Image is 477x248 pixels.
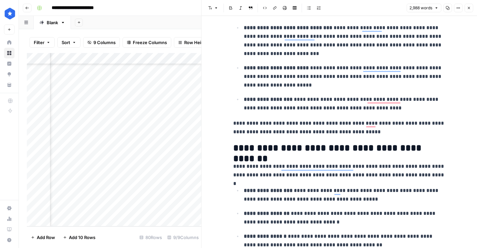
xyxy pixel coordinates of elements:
span: Sort [62,39,70,46]
span: 2,988 words [409,5,432,11]
span: Freeze Columns [133,39,167,46]
img: ConsumerAffairs Logo [4,8,16,20]
button: Add 10 Rows [59,232,99,243]
button: Row Height [174,37,212,48]
button: Sort [57,37,80,48]
a: Learning Hub [4,224,15,235]
a: Usage [4,214,15,224]
a: Opportunities [4,69,15,80]
span: Add Row [37,234,55,241]
div: 80 Rows [137,232,165,243]
button: 2,988 words [406,4,441,12]
div: Blank [47,19,58,26]
span: Row Height [184,39,208,46]
span: Filter [34,39,44,46]
button: 9 Columns [83,37,120,48]
a: Insights [4,58,15,69]
a: Blank [34,16,71,29]
span: 9 Columns [93,39,116,46]
button: Add Row [27,232,59,243]
a: Your Data [4,80,15,90]
span: Add 10 Rows [69,234,95,241]
a: Home [4,37,15,48]
button: Workspace: ConsumerAffairs [4,5,15,22]
button: Freeze Columns [123,37,171,48]
button: Help + Support [4,235,15,245]
button: Filter [29,37,55,48]
a: Settings [4,203,15,214]
a: Browse [4,48,15,58]
div: 9/9 Columns [165,232,201,243]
